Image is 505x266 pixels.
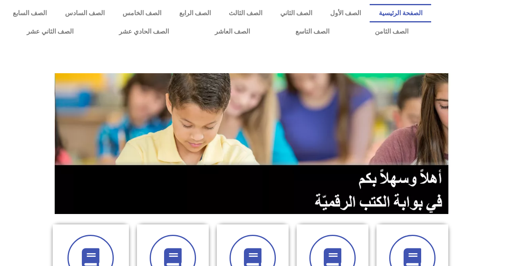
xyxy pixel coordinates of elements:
a: الصف الخامس [113,4,170,22]
a: الصفحة الرئيسية [370,4,431,22]
a: الصف الثامن [352,22,431,41]
a: الصف الرابع [170,4,220,22]
a: الصف الثاني [271,4,321,22]
a: الصف الأول [321,4,370,22]
a: الصف الثاني عشر [4,22,96,41]
a: الصف العاشر [192,22,273,41]
a: الصف السابع [4,4,56,22]
a: الصف السادس [56,4,113,22]
a: الصف الحادي عشر [96,22,192,41]
a: الصف التاسع [273,22,352,41]
a: الصف الثالث [220,4,271,22]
